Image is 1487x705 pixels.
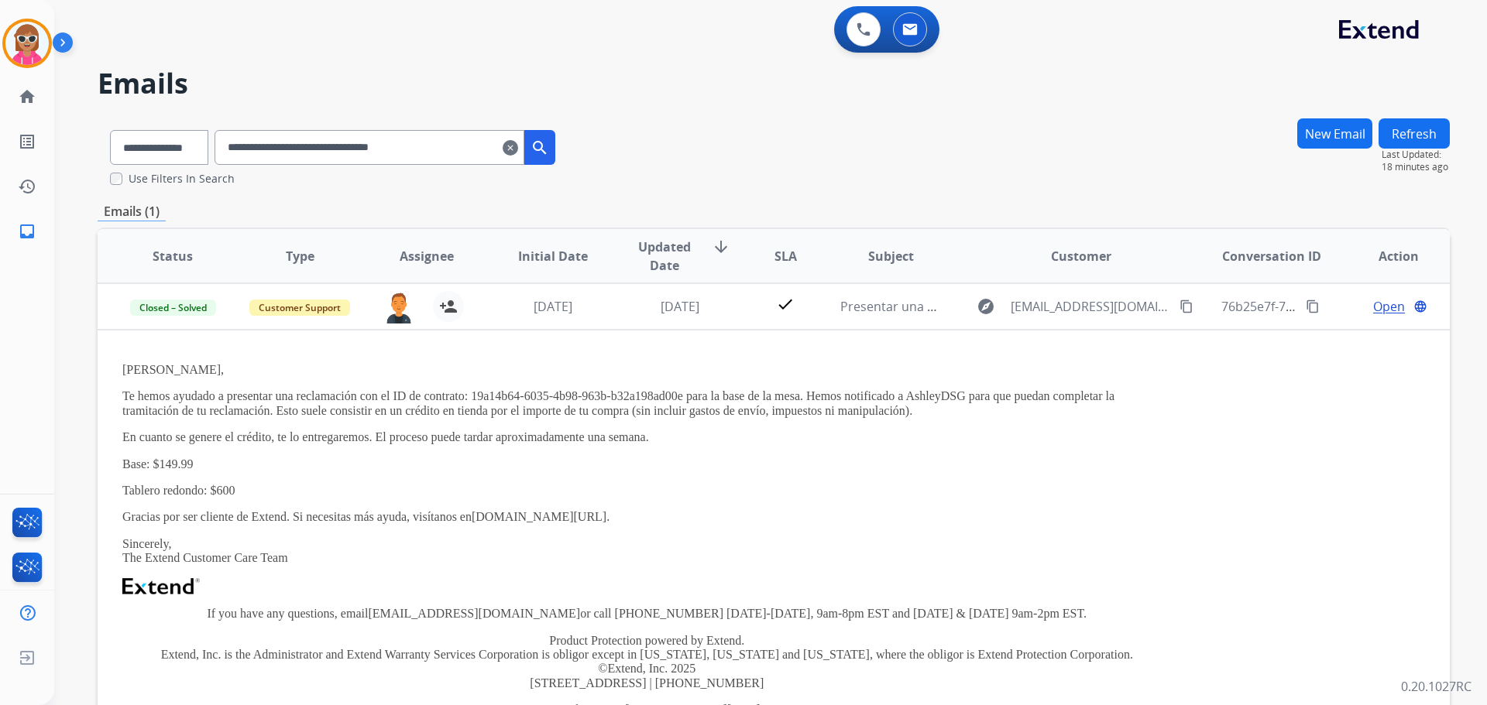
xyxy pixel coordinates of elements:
p: Emails (1) [98,202,166,221]
span: Customer Support [249,299,350,316]
span: Conversation ID [1222,247,1321,265]
span: 18 minutes ago [1382,161,1450,173]
mat-icon: check [776,295,795,313]
mat-icon: content_copy [1180,299,1193,313]
p: Product Protection powered by Extend. Extend, Inc. is the Administrator and Extend Warranty Servi... [122,634,1172,691]
span: 76b25e7f-73e9-4f6c-9853-1d807a2d4364 [1221,298,1455,315]
span: Open [1373,297,1405,316]
mat-icon: language [1413,299,1427,313]
p: Sincerely, The Extend Customer Care Team [122,537,1172,566]
mat-icon: person_add [439,297,458,316]
p: Te hemos ayudado a presentar una reclamación con el ID de contrato: 19a14b64-6035-4b98-963b-b32a1... [122,389,1172,418]
span: Presentar una reclamación en [DOMAIN_NAME] [840,298,1118,315]
p: 0.20.1027RC [1401,677,1472,696]
mat-icon: home [18,87,36,106]
mat-icon: clear [503,139,518,157]
span: Subject [868,247,914,265]
img: Extend Logo [122,578,200,595]
span: [DATE] [661,298,699,315]
p: [PERSON_NAME], [122,363,1172,377]
mat-icon: list_alt [18,132,36,151]
span: Initial Date [518,247,588,265]
p: Base: $ [122,457,1172,471]
span: Closed – Solved [130,299,216,316]
p: Gracias por ser cliente de Extend. Si necesitas más ayuda, visítanos en [122,510,1172,524]
mat-icon: content_copy [1306,299,1320,313]
p: If you have any questions, email or call [PHONE_NUMBER] [DATE]-[DATE], 9am-8pm EST and [DATE] & [... [122,607,1172,621]
span: Last Updated: [1382,149,1450,161]
img: agent-avatar [383,291,414,323]
mat-icon: explore [977,297,995,316]
mat-icon: arrow_downward [712,238,730,256]
a: [EMAIL_ADDRESS][DOMAIN_NAME] [368,607,580,620]
label: Use Filters In Search [129,171,235,187]
p: Tablero redondo: $600 [122,484,1172,498]
mat-icon: history [18,177,36,196]
span: Status [153,247,193,265]
span: Type [286,247,314,265]
button: Refresh [1379,118,1450,149]
span: Customer [1051,247,1111,265]
a: 149.99 [160,457,194,471]
span: SLA [774,247,797,265]
mat-icon: inbox [18,222,36,241]
mat-icon: search [531,139,549,157]
span: [EMAIL_ADDRESS][DOMAIN_NAME] [1011,297,1170,316]
button: New Email [1297,118,1372,149]
p: En cuanto se genere el crédito, te lo entregaremos. El proceso puede tardar aproximadamente una s... [122,430,1172,444]
a: [DOMAIN_NAME][URL]. [472,510,610,523]
span: Assignee [400,247,454,265]
h2: Emails [98,68,1450,99]
img: avatar [5,22,49,65]
th: Action [1323,229,1450,283]
span: [DATE] [534,298,572,315]
span: Updated Date [630,238,700,275]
